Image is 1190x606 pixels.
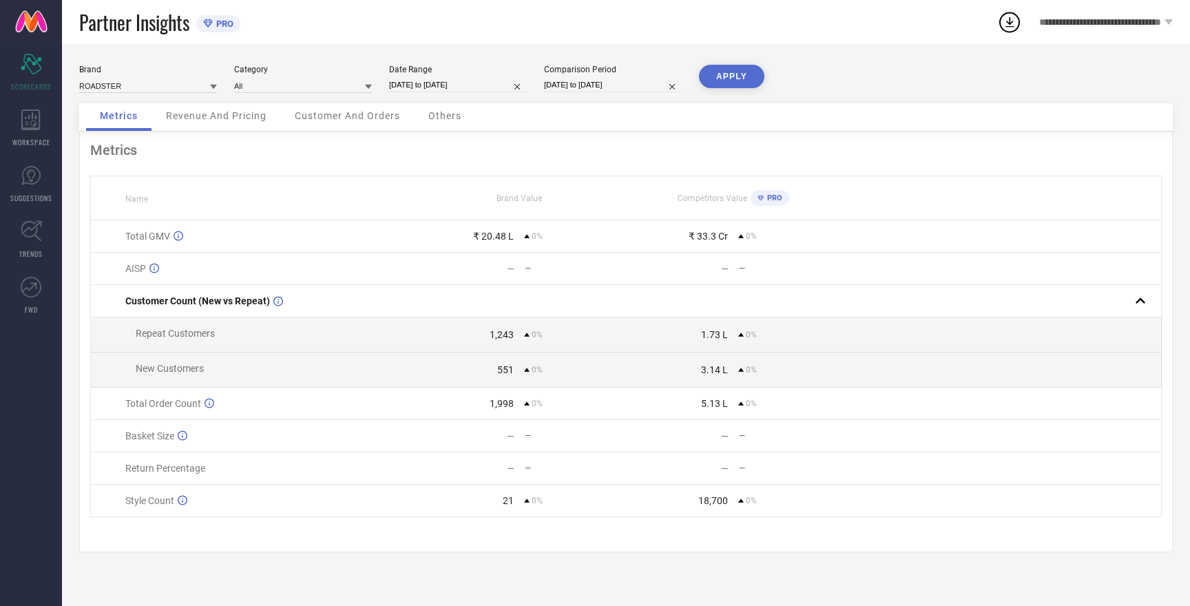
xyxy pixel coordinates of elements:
[11,81,52,92] span: SCORECARDS
[90,142,1162,158] div: Metrics
[100,110,138,121] span: Metrics
[125,430,174,441] span: Basket Size
[689,231,728,242] div: ₹ 33.3 Cr
[507,263,514,274] div: —
[746,399,757,408] span: 0%
[79,8,189,36] span: Partner Insights
[25,304,38,315] span: FWD
[525,264,625,273] div: —
[532,365,543,375] span: 0%
[701,398,728,409] div: 5.13 L
[699,65,764,88] button: APPLY
[490,329,514,340] div: 1,243
[389,78,527,92] input: Select date range
[428,110,461,121] span: Others
[764,194,782,202] span: PRO
[532,496,543,505] span: 0%
[125,231,170,242] span: Total GMV
[746,231,757,241] span: 0%
[125,463,205,474] span: Return Percentage
[389,65,527,74] div: Date Range
[234,65,372,74] div: Category
[125,398,201,409] span: Total Order Count
[497,364,514,375] div: 551
[721,263,729,274] div: —
[701,364,728,375] div: 3.14 L
[525,463,625,473] div: —
[997,10,1022,34] div: Open download list
[125,495,174,506] span: Style Count
[739,463,839,473] div: —
[295,110,400,121] span: Customer And Orders
[79,65,217,74] div: Brand
[490,398,514,409] div: 1,998
[532,330,543,339] span: 0%
[698,495,728,506] div: 18,700
[701,329,728,340] div: 1.73 L
[125,295,270,306] span: Customer Count (New vs Repeat)
[532,231,543,241] span: 0%
[503,495,514,506] div: 21
[10,193,52,203] span: SUGGESTIONS
[678,194,747,203] span: Competitors Value
[136,363,204,374] span: New Customers
[19,249,43,259] span: TRENDS
[166,110,267,121] span: Revenue And Pricing
[746,365,757,375] span: 0%
[497,194,542,203] span: Brand Value
[473,231,514,242] div: ₹ 20.48 L
[746,330,757,339] span: 0%
[507,430,514,441] div: —
[213,19,233,29] span: PRO
[136,328,215,339] span: Repeat Customers
[544,78,682,92] input: Select comparison period
[739,264,839,273] div: —
[532,399,543,408] span: 0%
[12,137,50,147] span: WORKSPACE
[507,463,514,474] div: —
[739,431,839,441] div: —
[125,263,146,274] span: AISP
[746,496,757,505] span: 0%
[544,65,682,74] div: Comparison Period
[721,463,729,474] div: —
[721,430,729,441] div: —
[125,194,148,204] span: Name
[525,431,625,441] div: —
